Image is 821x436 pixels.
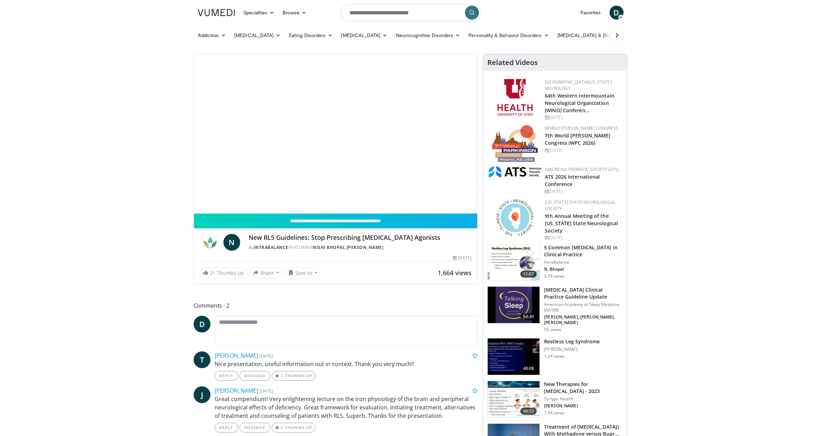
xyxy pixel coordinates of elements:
[520,408,537,415] span: 46:53
[200,234,221,251] img: IntraBalance
[488,338,540,375] img: cf0ca5dd-1399-4bd2-9d09-448e460422e9.150x105_q85_crop-smart_upscale.jpg
[239,423,270,433] a: Message
[223,234,240,251] a: N
[487,244,623,281] a: 11:07 5 Common [MEDICAL_DATA] in Clinical Practice IntraBalance N. Bhopal 3.7K views
[194,301,478,310] span: Comments 2
[347,244,384,250] a: [PERSON_NAME]
[545,114,621,121] div: [DATE]
[544,338,600,345] h3: Restless Leg Syndrome
[210,270,215,276] span: 21
[544,396,623,402] p: Scripps Health
[453,255,472,261] div: [DATE]
[489,166,541,177] img: 31f0e357-1e8b-4c70-9a73-47d0d0a8b17d.png.150x105_q85_autocrop_double_scale_upscale_version-0.2.jpg
[492,125,538,162] img: 16fe1da8-a9a0-4f15-bd45-1dd1acf19c34.png.150x105_q85_autocrop_double_scale_upscale_version-0.2.png
[215,395,478,420] p: Great compendium! Very enlightening lecture on the iron physiology of the brain and peripheral ne...
[544,286,623,300] h3: [MEDICAL_DATA] Clinical Practice Guideline Update
[545,235,621,241] div: [DATE]
[545,92,614,114] a: 64th Western Intermountain Neurological Organization (WINO) Conferen…
[496,199,534,236] img: 71a8b48c-8850-4916-bbdd-e2f3ccf11ef9.png.150x105_q85_autocrop_double_scale_upscale_version-0.2.png
[230,28,285,42] a: [MEDICAL_DATA]
[544,410,565,416] p: 1.9K views
[272,371,315,381] a: 1 Thumbs Up
[249,244,472,251] div: By FEATURING ,
[544,353,565,359] p: 1.2K views
[259,353,273,359] small: [DATE]
[285,267,321,278] button: Save to
[544,314,623,326] p: [PERSON_NAME], [PERSON_NAME], [PERSON_NAME]
[200,267,247,278] a: 21 Thumbs Up
[544,302,623,313] p: American Academy of Sleep Medicine (AASM)
[337,28,391,42] a: [MEDICAL_DATA]
[487,286,623,333] a: 54:39 [MEDICAL_DATA] Clinical Practice Guideline Update American Academy of Sleep Medicine (AASM)...
[544,403,623,409] p: [PERSON_NAME]
[438,269,472,277] span: 1,664 views
[250,267,283,278] button: Share
[487,338,623,375] a: 48:08 Restless Leg Syndrome [PERSON_NAME] 1.2K views
[498,79,533,116] img: f6362829-b0a3-407d-a044-59546adfd345.png.150x105_q85_autocrop_double_scale_upscale_version-0.2.png
[544,259,623,265] p: IntraBalance
[278,6,311,20] a: Browse
[280,425,283,430] span: 1
[488,244,540,281] img: e41a58fc-c8b3-4e06-accc-3dd0b2ae14cc.150x105_q85_crop-smart_upscale.jpg
[520,313,537,320] span: 54:39
[259,388,273,394] small: [DATE]
[488,381,540,417] img: fa9ffb96-90b0-47e6-ad6e-734b3733c53e.150x105_q85_crop-smart_upscale.jpg
[198,9,235,16] img: VuMedi Logo
[194,28,230,42] a: Addiction
[545,132,610,146] a: 7th World [PERSON_NAME] Congress (WPC 2026)
[215,371,238,381] a: Reply
[545,79,612,91] a: [GEOGRAPHIC_DATA][US_STATE] Neurology
[272,423,315,433] a: 1 Thumbs Up
[545,188,621,195] div: [DATE]
[545,213,618,234] a: 9th Annual Meeting of the [US_STATE] State Neurological Society
[544,244,623,258] h3: 5 Common [MEDICAL_DATA] in Clinical Practice
[239,371,270,381] a: Message
[544,273,565,279] p: 3.7K views
[553,28,653,42] a: [MEDICAL_DATA] & [MEDICAL_DATA]
[544,327,561,333] p: 55 views
[194,351,210,368] a: T
[215,387,258,394] a: [PERSON_NAME]
[545,125,618,131] a: World [PERSON_NAME] Congress
[392,28,465,42] a: Neurocognitive Disorders
[285,28,337,42] a: Eating Disorders
[610,6,624,20] a: D
[487,381,623,418] a: 46:53 New Therapies for [MEDICAL_DATA] - 2023 Scripps Health [PERSON_NAME] 1.9K views
[544,346,600,352] p: [PERSON_NAME]
[249,234,472,242] h4: New RLS Guidelines: Stop Prescribing [MEDICAL_DATA] Agonists
[520,271,537,278] span: 11:07
[313,244,345,250] a: Nishi Bhopal
[464,28,553,42] a: Personality & Behavior Disorders
[487,58,538,67] h4: Related Videos
[215,352,258,359] a: [PERSON_NAME]
[215,360,478,368] p: Nice presentation, useful information out in context. Thank you very much!!
[545,147,621,153] div: [DATE]
[544,266,623,272] p: N. Bhopal
[254,244,288,250] a: IntraBalance
[545,199,615,212] a: [US_STATE] State Neurological Society
[545,166,619,172] a: American Thoracic Society (ATS)
[239,6,279,20] a: Specialties
[194,316,210,333] a: D
[520,365,537,372] span: 48:08
[544,381,623,395] h3: New Therapies for [MEDICAL_DATA] - 2023
[576,6,605,20] a: Favorites
[545,173,600,187] a: ATS 2026 International Conference
[280,373,283,378] span: 1
[215,423,238,433] a: Reply
[194,386,210,403] a: J
[488,287,540,323] img: ec18f352-dac3-4f79-8e7e-aea2e5f56246.150x105_q85_crop-smart_upscale.jpg
[194,54,478,214] video-js: Video Player
[341,4,481,21] input: Search topics, interventions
